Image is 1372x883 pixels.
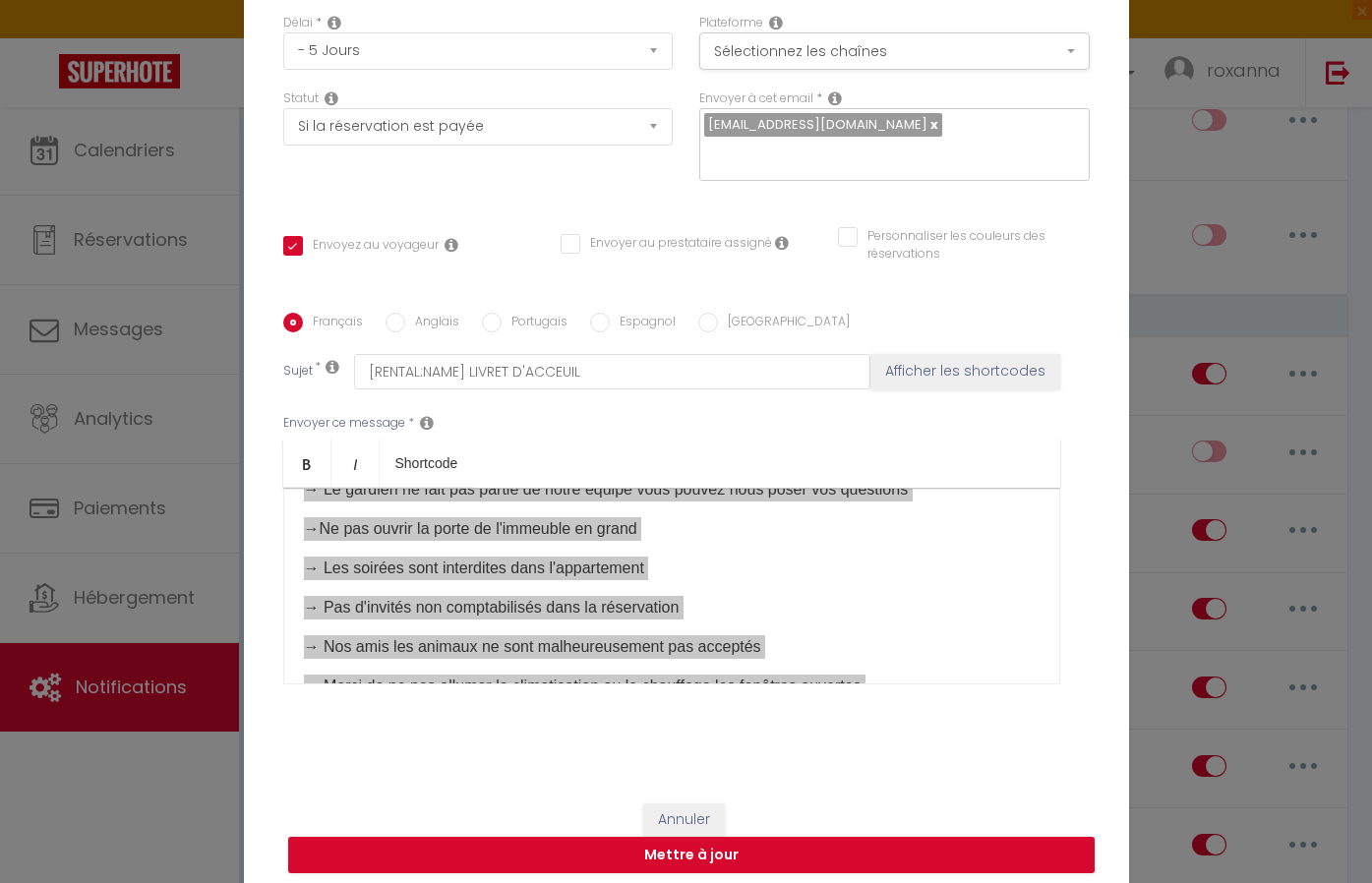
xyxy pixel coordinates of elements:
i: Action Channel [769,15,783,30]
p: → Merci de ne pas allumer la climatisation ou le chauffage les fenêtres ouvertes [304,675,1040,698]
p: → Les soirées sont interdites dans l'appartement [304,557,1040,580]
i: Envoyer au voyageur [445,237,458,253]
label: Plateforme [699,14,763,32]
a: Italic [331,440,380,487]
label: Envoyer à cet email [699,89,813,108]
p: → Pas d'invités non comptabilisés dans la réservation [304,596,1040,619]
p: → Nos amis les animaux ne sont malheureusement pas acceptés [304,635,1040,659]
i: Recipient [828,90,842,106]
button: Sélectionnez les chaînes [699,32,1090,70]
button: Mettre à jour [288,837,1095,874]
span: [EMAIL_ADDRESS][DOMAIN_NAME] [708,115,927,134]
a: Bold [283,440,331,487]
label: Délai [283,14,313,32]
label: Portugais [502,313,567,334]
label: Français [303,313,363,334]
button: Afficher les shortcodes [870,354,1060,389]
label: Statut [283,89,319,108]
button: Annuler [643,803,725,837]
label: Envoyez au voyageur [303,236,439,258]
label: Espagnol [610,313,676,334]
i: Booking status [325,90,338,106]
p: →Ne pas ouvrir la porte de l'immeuble en grand​​ [304,517,1040,541]
i: Message [420,415,434,431]
label: Sujet [283,362,313,383]
label: Envoyer ce message [283,414,405,433]
a: Shortcode [380,440,474,487]
label: Anglais [405,313,459,334]
i: Action Time [328,15,341,30]
label: [GEOGRAPHIC_DATA] [718,313,850,334]
i: Subject [326,359,339,375]
i: Envoyer au prestataire si il est assigné [775,235,789,251]
p: → Le gardien ne fait pas partie de notre équipe vous pouvez nous poser vos questions [304,478,1040,501]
